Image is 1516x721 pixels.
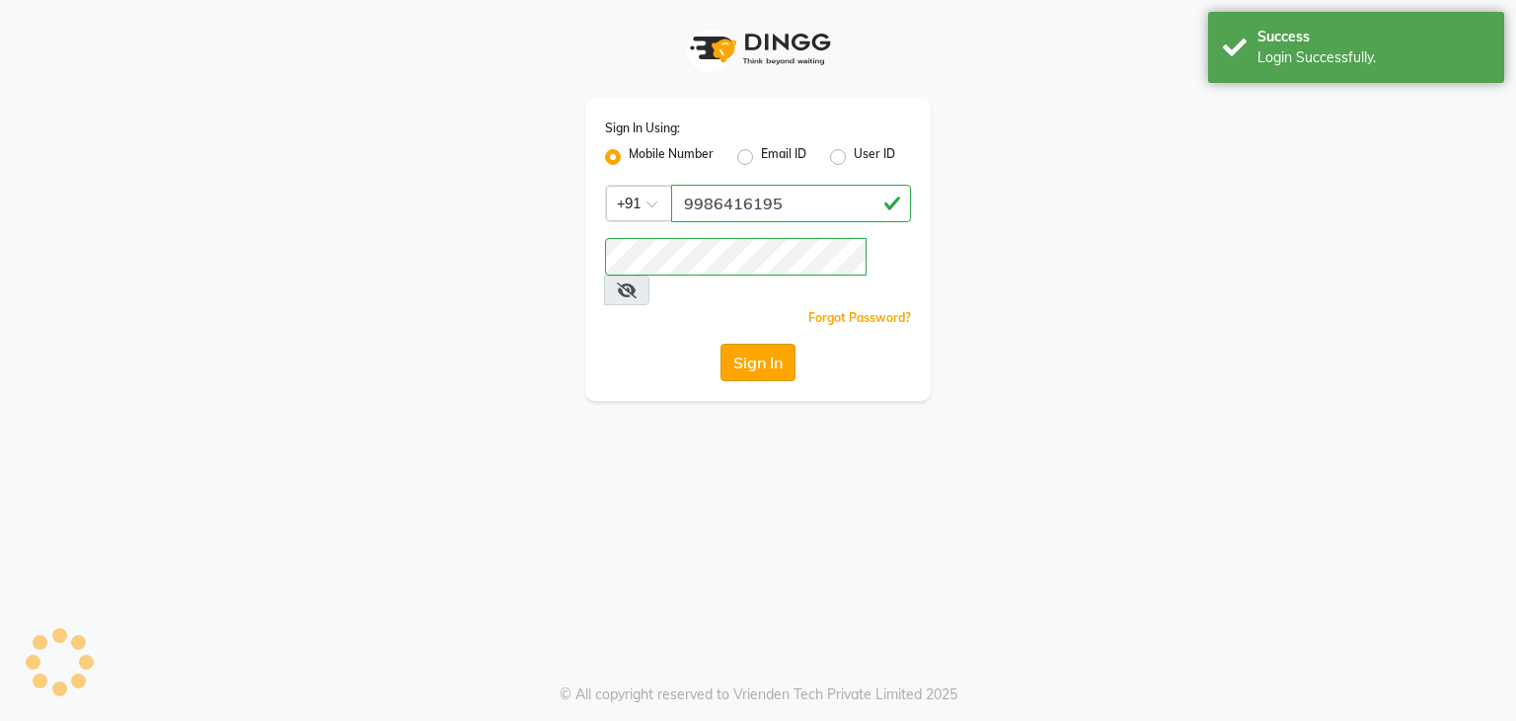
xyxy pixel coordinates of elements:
[605,238,867,276] input: Username
[808,310,911,325] a: Forgot Password?
[720,344,796,381] button: Sign In
[671,185,911,222] input: Username
[679,20,837,78] img: logo1.svg
[854,145,895,169] label: User ID
[605,120,680,137] label: Sign In Using:
[629,145,714,169] label: Mobile Number
[1257,47,1489,68] div: Login Successfully.
[1257,27,1489,47] div: Success
[761,145,806,169] label: Email ID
